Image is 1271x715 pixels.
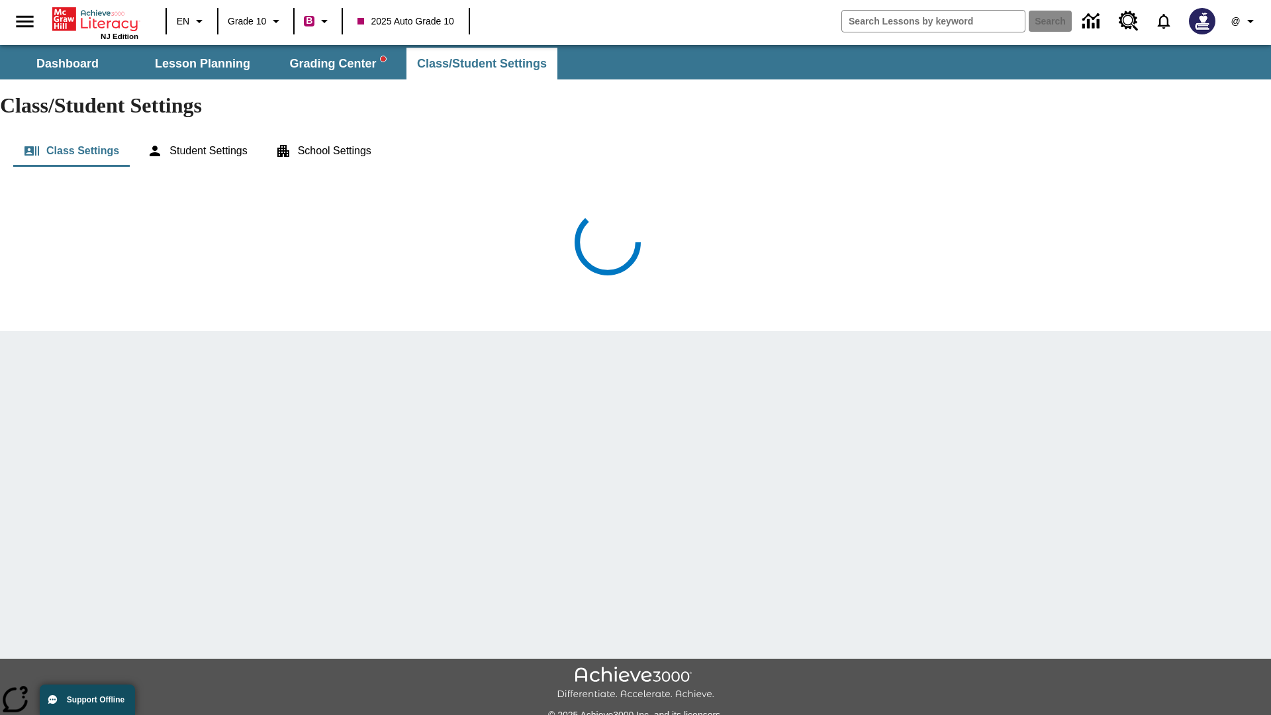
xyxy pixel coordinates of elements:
[299,9,338,33] button: Boost Class color is violet red. Change class color
[357,15,453,28] span: 2025 Auto Grade 10
[1181,4,1223,38] button: Select a new avatar
[36,56,99,71] span: Dashboard
[13,135,1258,167] div: Class/Student Settings
[1223,9,1266,33] button: Profile/Settings
[842,11,1025,32] input: search field
[271,48,404,79] button: Grading Center
[222,9,289,33] button: Grade: Grade 10, Select a grade
[171,9,213,33] button: Language: EN, Select a language
[177,15,189,28] span: EN
[101,32,138,40] span: NJ Edition
[5,2,44,41] button: Open side menu
[155,56,250,71] span: Lesson Planning
[52,5,138,40] div: Home
[13,135,130,167] button: Class Settings
[1147,4,1181,38] a: Notifications
[52,6,138,32] a: Home
[228,15,266,28] span: Grade 10
[417,56,547,71] span: Class/Student Settings
[1231,15,1240,28] span: @
[381,56,386,62] svg: writing assistant alert
[289,56,385,71] span: Grading Center
[306,13,312,29] span: B
[265,135,382,167] button: School Settings
[67,695,124,704] span: Support Offline
[40,685,135,715] button: Support Offline
[1,48,134,79] button: Dashboard
[1189,8,1215,34] img: Avatar
[557,667,714,700] img: Achieve3000 Differentiate Accelerate Achieve
[406,48,557,79] button: Class/Student Settings
[1111,3,1147,39] a: Resource Center, Will open in new tab
[1074,3,1111,40] a: Data Center
[136,135,258,167] button: Student Settings
[136,48,269,79] button: Lesson Planning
